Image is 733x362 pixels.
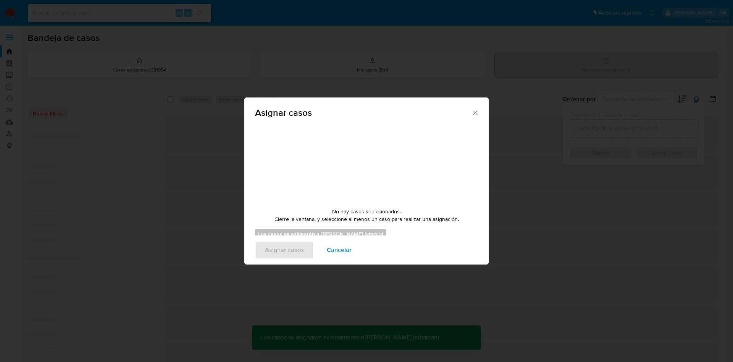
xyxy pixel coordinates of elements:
[255,108,471,117] span: Asignar casos
[471,109,478,116] button: Cerrar ventana
[317,241,362,259] button: Cancelar
[274,216,459,223] span: Cierre la ventana, y seleccione al menos un caso para realizar una asignación.
[327,242,352,258] span: Cancelar
[244,97,489,265] div: assign-modal
[332,208,401,216] span: No hay casos seleccionados.
[309,125,424,202] img: yH5BAEAAAAALAAAAAABAAEAAAIBRAA7
[258,230,383,238] b: Los casos se asignarán a [PERSON_NAME] (yfacco)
